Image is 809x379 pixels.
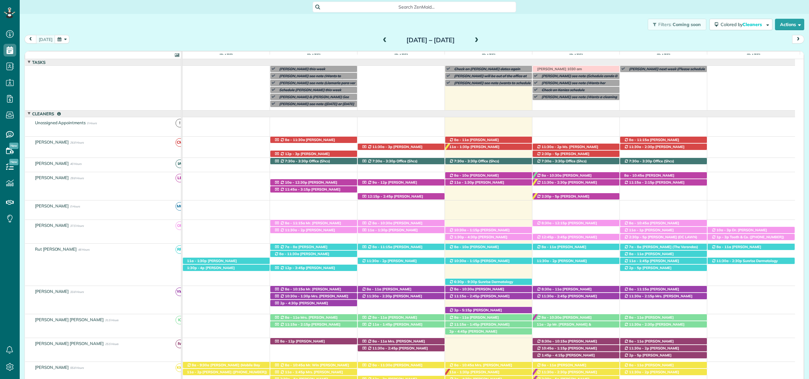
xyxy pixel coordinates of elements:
[454,173,469,178] span: 8a - 10a
[270,286,357,293] div: [STREET_ADDRESS]
[358,227,445,233] div: [STREET_ADDRESS]
[708,258,795,264] div: [STREET_ADDRESS][PERSON_NAME]
[711,228,780,237] span: Dr. [PERSON_NAME] ([PHONE_NUMBER], [PHONE_NUMBER])
[285,266,305,270] span: 12p - 3:45p
[449,308,518,317] span: [PERSON_NAME] ([PHONE_NUMBER], [PHONE_NUMBER])
[538,88,585,92] span: Check on Kenias schedule
[445,137,532,143] div: [STREET_ADDRESS]
[449,363,512,372] span: Mrs. [PERSON_NAME] ([PHONE_NUMBER])
[285,152,300,156] span: 12p - 3p
[533,362,619,369] div: [STREET_ADDRESS]
[285,221,305,225] span: 8a - 11:15a
[541,145,562,149] span: 11:30a - 2p
[533,234,619,240] div: [STREET_ADDRESS][PERSON_NAME]
[270,227,357,233] div: [STREET_ADDRESS]
[533,144,619,150] div: [STREET_ADDRESS][PERSON_NAME]
[372,180,387,185] span: 9a - 12p
[270,338,357,345] div: [STREET_ADDRESS][PERSON_NAME]
[533,193,619,200] div: [STREET_ADDRESS]
[285,187,310,192] span: 11:45a - 3:15p
[358,321,445,328] div: [STREET_ADDRESS]
[366,287,382,291] span: 8a - 11a
[270,293,357,300] div: [STREET_ADDRESS]
[536,194,589,203] span: [PERSON_NAME] ([PHONE_NUMBER])
[721,22,764,27] span: Colored by
[454,138,469,142] span: 8a - 11a
[454,363,474,367] span: 8a - 10:45a
[624,138,679,146] span: [PERSON_NAME] ([PHONE_NUMBER])
[620,137,707,143] div: [STREET_ADDRESS]
[362,339,425,348] span: Mrs. [PERSON_NAME] ([PHONE_NUMBER])
[709,19,772,30] button: Colored byCleaners
[449,329,467,334] span: 2p - 4:45p
[536,145,598,153] span: Ms. [PERSON_NAME] ([PHONE_NUMBER])
[620,251,707,257] div: [STREET_ADDRESS]
[533,314,619,321] div: [STREET_ADDRESS]
[620,227,707,233] div: [STREET_ADDRESS]
[620,352,707,359] div: [STREET_ADDRESS]
[445,144,532,150] div: [STREET_ADDRESS][PERSON_NAME]
[541,173,562,178] span: 8a - 10:30a
[367,194,393,199] span: 12:15p - 2:45p
[620,234,707,240] div: 19272 [US_STATE] 181 - Fairhope, AL, 36532
[792,35,804,44] button: next
[445,293,532,300] div: [STREET_ADDRESS]
[372,245,393,249] span: 8a - 11:15a
[358,258,445,264] div: [STREET_ADDRESS]
[620,144,707,150] div: [STREET_ADDRESS][PERSON_NAME]
[629,259,649,263] span: 11a - 1:45p
[620,286,707,293] div: [STREET_ADDRESS]
[541,152,560,156] span: 2:30p - 5p
[708,234,795,240] div: [STREET_ADDRESS]
[276,102,354,111] span: [PERSON_NAME] see note ([DATE] or [DATE] afternoon only)
[187,259,207,263] span: 11a - 1:30p
[445,172,532,179] div: [STREET_ADDRESS]
[716,245,731,249] span: 8a - 11a
[449,322,509,331] span: [PERSON_NAME] ([PHONE_NUMBER])
[191,363,210,367] span: 8a - 9:30a
[629,145,654,149] span: 11:30a - 2:30p
[626,67,705,94] span: [PERSON_NAME] next week (Please schedule [PERSON_NAME] for [DATE] or [DATE]. Marking this as urge...
[533,321,619,328] div: [STREET_ADDRESS]
[274,301,328,310] span: [PERSON_NAME] ([PHONE_NUMBER])
[536,173,591,182] span: [PERSON_NAME] ([PHONE_NUMBER])
[449,235,507,244] span: [PERSON_NAME] ([PHONE_NUMBER])
[362,180,417,189] span: [PERSON_NAME] ([PHONE_NUMBER])
[541,294,567,298] span: 11:30a - 2:45p
[187,363,260,372] span: [PERSON_NAME] (Mobile Bay Realty) ([PHONE_NUMBER])
[629,294,654,298] span: 11:30a - 2:15p
[187,266,235,274] span: [PERSON_NAME] ([PHONE_NUMBER])
[620,179,707,186] div: [STREET_ADDRESS]
[629,228,644,232] span: 11a - 1p
[629,322,654,327] span: 11:30a - 2:30p
[285,315,300,320] span: 8a - 11a
[624,259,679,267] span: [PERSON_NAME] ([PHONE_NUMBER])
[620,321,707,328] div: [STREET_ADDRESS][PERSON_NAME][PERSON_NAME]
[451,81,530,94] span: [PERSON_NAME] see note (wants to schedule a cleaning for next available appointment, prefers afte...
[274,180,337,189] span: [PERSON_NAME] ([PHONE_NUMBER])
[445,227,532,233] div: [STREET_ADDRESS]
[285,159,308,163] span: 7:30a - 3:30p
[454,228,480,232] span: 10:30a - 1:15p
[624,315,674,324] span: [PERSON_NAME] ([PHONE_NUMBER])
[367,228,388,232] span: 11a - 1:30p
[362,145,422,153] span: [PERSON_NAME] ([PHONE_NUMBER])
[362,245,422,254] span: [PERSON_NAME] ([PHONE_NUMBER])
[362,363,422,372] span: [PERSON_NAME] ([PHONE_NUMBER])
[454,159,478,163] span: 7:30a - 3:30p
[536,152,589,160] span: [PERSON_NAME] ([PHONE_NUMBER])
[358,293,445,300] div: [STREET_ADDRESS]
[187,266,205,270] span: 1:30p - 4p
[445,258,532,264] div: [STREET_ADDRESS]
[270,186,357,193] div: [STREET_ADDRESS]
[274,187,340,196] span: [PERSON_NAME] ([PHONE_NUMBER])
[534,67,582,71] span: [PERSON_NAME] 1030 am
[536,315,591,324] span: [PERSON_NAME] ([PHONE_NUMBER])
[533,293,619,300] div: [STREET_ADDRESS]
[270,314,357,321] div: [STREET_ADDRESS]
[536,180,597,189] span: [PERSON_NAME] ([PHONE_NUMBER])
[358,158,445,165] div: 11940 [US_STATE] 181 - Fairhope, AL, 36532
[533,352,619,359] div: [STREET_ADDRESS][US_STATE]
[629,221,649,225] span: 8a - 10:45a
[362,287,411,296] span: [PERSON_NAME] ([PHONE_NUMBER])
